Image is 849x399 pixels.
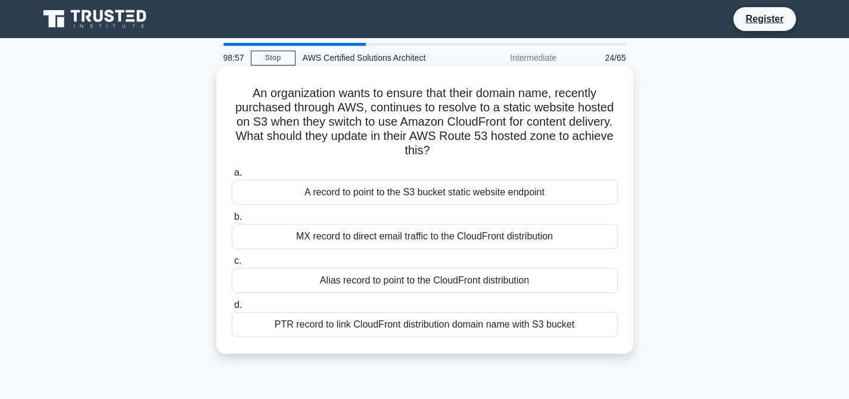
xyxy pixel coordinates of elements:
a: Register [738,11,791,26]
div: AWS Certified Solutions Architect [296,46,459,70]
div: MX record to direct email traffic to the CloudFront distribution [232,224,618,249]
div: PTR record to link CloudFront distribution domain name with S3 bucket [232,312,618,337]
div: Alias record to point to the CloudFront distribution [232,268,618,293]
span: b. [234,211,242,222]
a: Stop [251,51,296,66]
span: a. [234,167,242,177]
span: c. [234,255,241,266]
div: 98:57 [216,46,251,70]
div: 24/65 [564,46,633,70]
div: Intermediate [459,46,564,70]
div: A record to point to the S3 bucket static website endpoint [232,180,618,205]
h5: An organization wants to ensure that their domain name, recently purchased through AWS, continues... [231,86,619,158]
span: d. [234,300,242,310]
